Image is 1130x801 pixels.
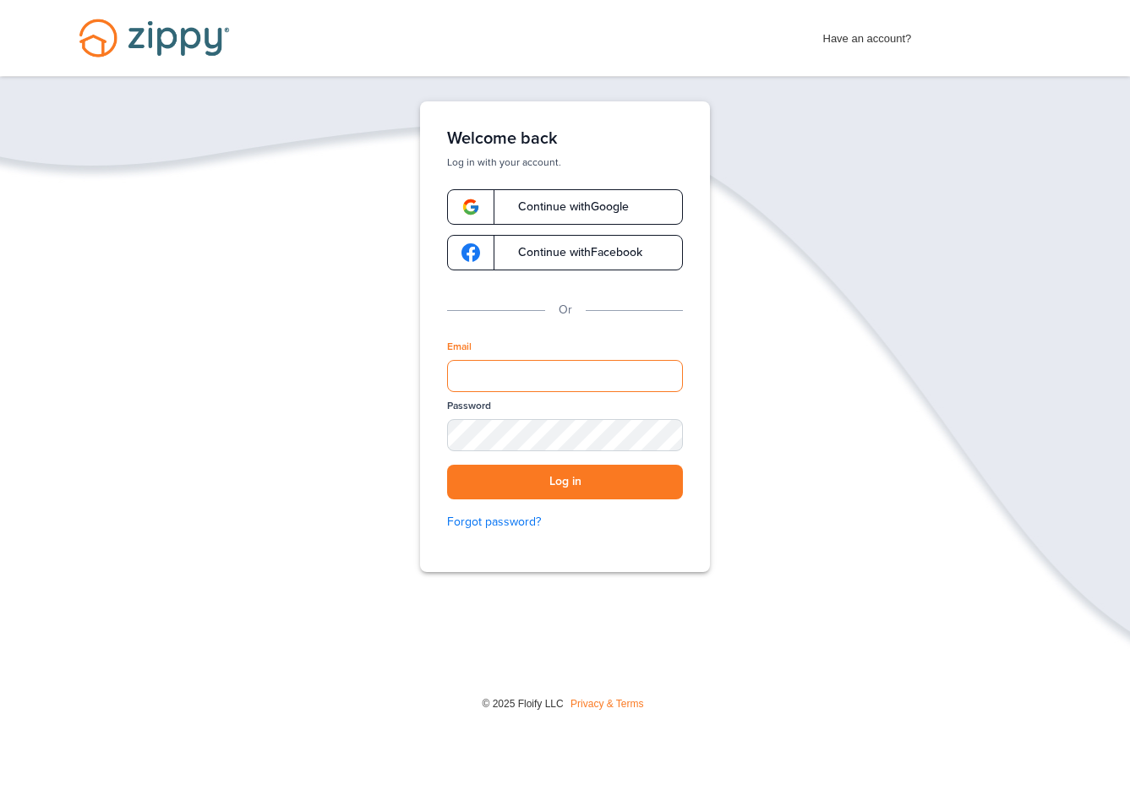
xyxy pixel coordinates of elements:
label: Password [447,399,491,413]
img: google-logo [461,198,480,216]
img: google-logo [461,243,480,262]
label: Email [447,340,472,354]
input: Password [447,419,683,451]
a: google-logoContinue withFacebook [447,235,683,270]
input: Email [447,360,683,392]
span: Continue with Facebook [501,247,642,259]
p: Or [559,301,572,319]
h1: Welcome back [447,128,683,149]
a: Forgot password? [447,513,683,531]
a: google-logoContinue withGoogle [447,189,683,225]
a: Privacy & Terms [570,698,643,710]
button: Log in [447,465,683,499]
span: Have an account? [823,21,912,48]
p: Log in with your account. [447,155,683,169]
span: Continue with Google [501,201,629,213]
span: © 2025 Floify LLC [482,698,563,710]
